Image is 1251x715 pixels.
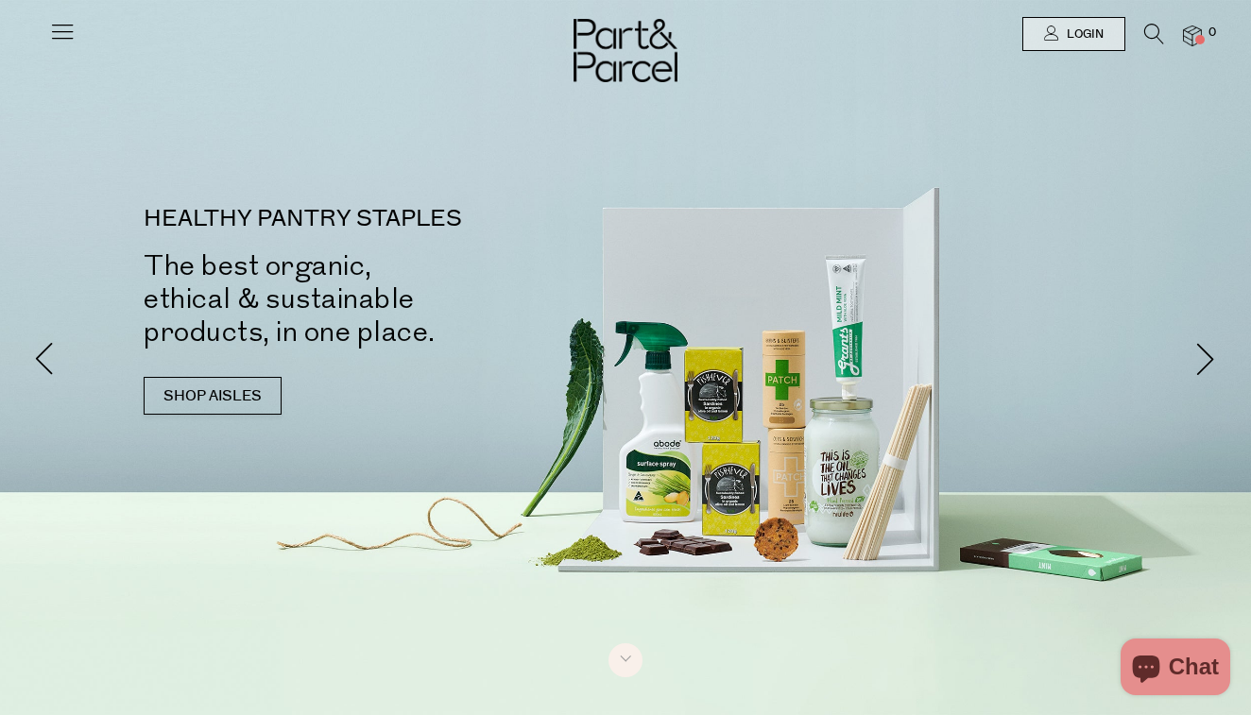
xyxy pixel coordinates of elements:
a: Login [1022,17,1125,51]
span: Login [1062,26,1104,43]
span: 0 [1204,25,1221,42]
h2: The best organic, ethical & sustainable products, in one place. [144,249,654,349]
a: 0 [1183,26,1202,45]
img: Part&Parcel [574,19,677,82]
a: SHOP AISLES [144,377,282,415]
p: HEALTHY PANTRY STAPLES [144,208,654,230]
inbox-online-store-chat: Shopify online store chat [1115,638,1236,700]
